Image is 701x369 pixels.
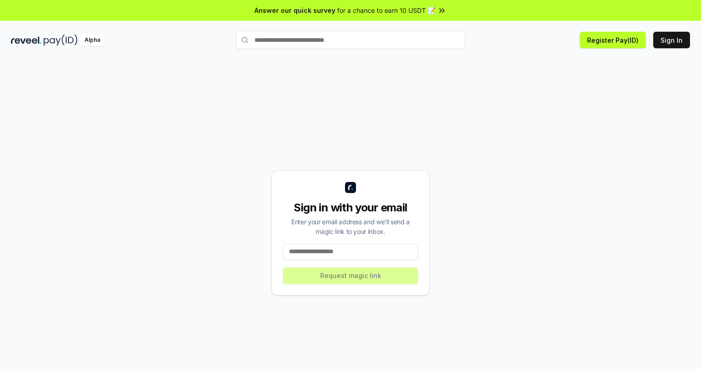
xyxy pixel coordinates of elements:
div: Alpha [79,34,105,46]
img: pay_id [44,34,78,46]
button: Sign In [653,32,690,48]
div: Sign in with your email [283,200,418,215]
span: for a chance to earn 10 USDT 📝 [337,6,435,15]
img: logo_small [345,182,356,193]
div: Enter your email address and we’ll send a magic link to your inbox. [283,217,418,236]
span: Answer our quick survey [254,6,335,15]
button: Register Pay(ID) [580,32,646,48]
img: reveel_dark [11,34,42,46]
